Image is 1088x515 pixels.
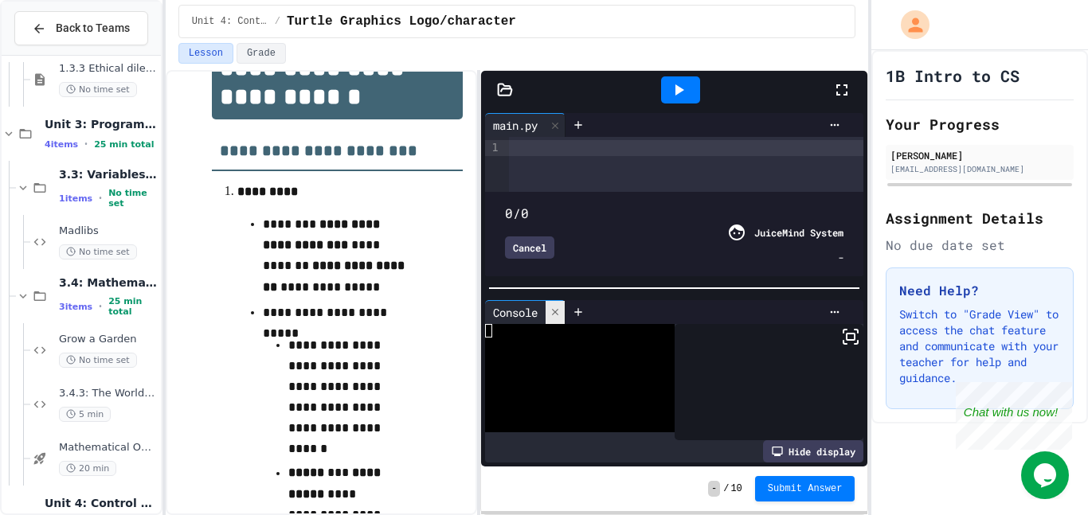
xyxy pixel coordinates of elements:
h3: Need Help? [899,281,1060,300]
span: Unit 4: Control Structures [45,496,158,510]
span: No time set [59,82,137,97]
div: JuiceMind System [754,225,843,240]
h2: Assignment Details [886,207,1074,229]
span: • [99,300,102,313]
span: - [708,481,720,497]
span: 25 min total [94,139,154,150]
span: Submit Answer [768,482,843,495]
button: Submit Answer [755,476,855,501]
span: No time set [59,244,137,259]
div: Console [485,304,546,321]
div: My Account [884,6,933,43]
span: No time set [59,353,137,368]
span: Grow a Garden [59,333,158,346]
div: [EMAIL_ADDRESS][DOMAIN_NAME] [890,163,1069,175]
div: main.py [485,117,546,134]
span: 1.3.3 Ethical dilemma reflections [59,62,158,76]
button: Lesson [178,43,233,64]
div: Console [485,300,566,324]
span: 3.4.3: The World's Worst Farmers Market [59,387,158,400]
span: Mathematical Operators - Quiz [59,441,158,455]
span: 25 min total [108,296,158,317]
span: Turtle Graphics Logo/character [287,12,516,31]
span: 3.3: Variables and Data Types [59,167,158,181]
div: [PERSON_NAME] [890,148,1069,162]
span: 4 items [45,139,78,150]
span: / [275,15,280,28]
div: Cancel [505,236,554,259]
div: 1 [485,140,501,156]
span: / [723,482,729,495]
span: Back to Teams [56,20,130,37]
span: Madlibs [59,224,158,238]
span: 1 items [59,193,92,204]
div: 0/0 [505,204,844,223]
h2: Your Progress [886,113,1074,135]
span: No time set [108,188,158,209]
span: 20 min [59,461,116,476]
h1: 1B Intro to CS [886,64,1020,87]
span: • [99,192,102,205]
span: Unit 4: Control Structures [192,15,268,28]
span: - [838,250,843,264]
span: 10 [730,482,742,495]
div: Hide display [763,440,863,462]
button: Back to Teams [14,11,148,45]
span: • [84,138,88,150]
div: main.py [485,113,566,137]
span: Unit 3: Programming Fundamentals [45,117,158,131]
span: 5 min [59,407,111,422]
p: Switch to "Grade View" to access the chat feature and communicate with your teacher for help and ... [899,306,1060,386]
iframe: chat widget [1021,451,1072,499]
span: 3 items [59,302,92,312]
span: 3.4: Mathematical Operators [59,275,158,290]
iframe: chat widget [956,382,1072,450]
button: Grade [237,43,286,64]
div: No due date set [886,236,1074,255]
